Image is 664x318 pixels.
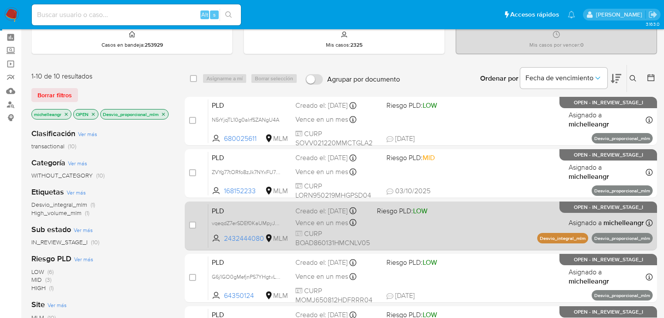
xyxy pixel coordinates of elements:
button: search-icon [220,9,237,21]
input: Buscar usuario o caso... [32,9,241,21]
p: michelleangelica.rodriguez@mercadolibre.com.mx [596,10,645,19]
span: s [213,10,216,19]
a: Salir [648,10,657,19]
span: 3.163.0 [646,21,660,27]
a: Notificaciones [568,11,575,18]
span: Accesos rápidos [510,10,559,19]
span: Alt [201,10,208,19]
